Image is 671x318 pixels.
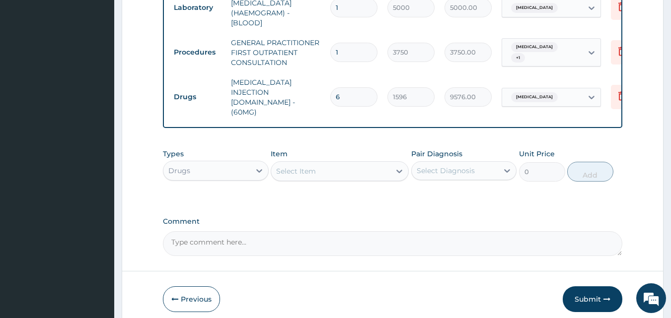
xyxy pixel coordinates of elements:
[5,212,189,247] textarea: Type your message and hit 'Enter'
[276,166,316,176] div: Select Item
[163,217,623,226] label: Comment
[226,33,325,72] td: GENERAL PRACTITIONER FIRST OUTPATIENT CONSULTATION
[511,92,558,102] span: [MEDICAL_DATA]
[511,3,558,13] span: [MEDICAL_DATA]
[271,149,288,159] label: Item
[511,53,525,63] span: + 1
[169,43,226,62] td: Procedures
[226,72,325,122] td: [MEDICAL_DATA] INJECTION [DOMAIN_NAME] - (60MG)
[58,96,137,196] span: We're online!
[411,149,462,159] label: Pair Diagnosis
[18,50,40,74] img: d_794563401_company_1708531726252_794563401
[163,5,187,29] div: Minimize live chat window
[168,166,190,176] div: Drugs
[519,149,555,159] label: Unit Price
[169,88,226,106] td: Drugs
[163,286,220,312] button: Previous
[567,162,613,182] button: Add
[563,286,622,312] button: Submit
[52,56,167,68] div: Chat with us now
[163,150,184,158] label: Types
[511,42,558,52] span: [MEDICAL_DATA]
[417,166,475,176] div: Select Diagnosis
